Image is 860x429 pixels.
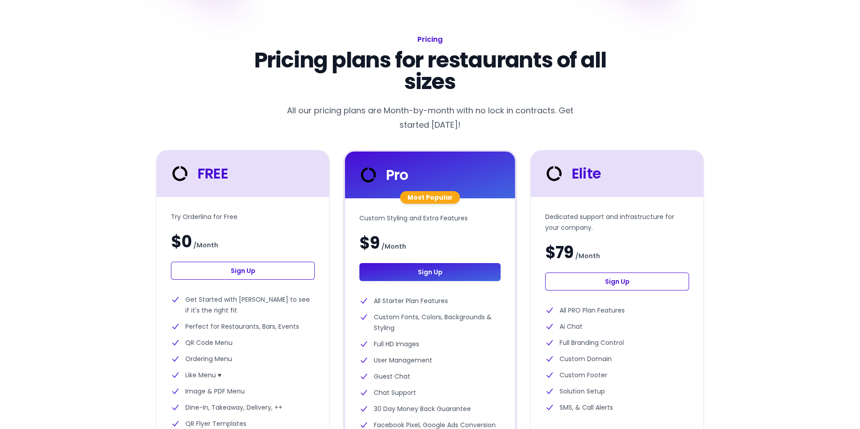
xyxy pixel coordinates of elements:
li: Guest Chat [359,371,501,382]
span: / Month [575,250,600,261]
li: Custom Domain [545,353,689,364]
li: Ai Chat [545,321,689,332]
div: FREE [169,163,228,184]
li: User Management [359,355,501,366]
span: / Month [381,241,406,252]
li: Get Started with [PERSON_NAME] to see if it's the right fit [171,294,315,316]
li: Full Branding Control [545,337,689,348]
li: Like Menu ♥ [171,370,315,380]
span: $0 [171,233,192,251]
li: Solution Setup [545,386,689,397]
li: Custom Footer [545,370,689,380]
li: SMS, & Call Alerts [545,402,689,413]
span: $9 [359,234,380,252]
div: Elite [543,163,601,184]
div: Most Popular [400,191,460,204]
li: All PRO Plan Features [545,305,689,316]
div: Pro [358,164,408,186]
li: Chat Support [359,387,501,398]
li: Perfect for Restaurants, Bars, Events [171,321,315,332]
span: / Month [193,240,218,250]
li: Image & PDF Menu [171,386,315,397]
p: Custom Styling and Extra Features [359,213,501,223]
p: Try Orderlina for Free [171,211,315,222]
li: QR Code Menu [171,337,315,348]
a: Sign Up [545,273,689,290]
h1: Pricing [228,33,632,46]
li: All Starter Plan Features [359,295,501,306]
p: All our pricing plans are Month-by-month with no lock in contracts. Get started [DATE]! [279,103,581,132]
li: QR Flyer Templates [171,418,315,429]
a: Sign Up [171,262,315,280]
p: Pricing plans for restaurants of all sizes [228,49,632,93]
li: 30 Day Money Back Guarantee [359,403,501,414]
a: Sign Up [359,263,501,281]
span: $79 [545,244,573,262]
li: Full HD Images [359,339,501,349]
li: Ordering Menu [171,353,315,364]
p: Dedicated support and infrastructure for your company. [545,211,689,233]
li: Dine-In, Takeaway, Delivery, ++ [171,402,315,413]
li: Custom Fonts, Colors, Backgrounds & Styling [359,312,501,333]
